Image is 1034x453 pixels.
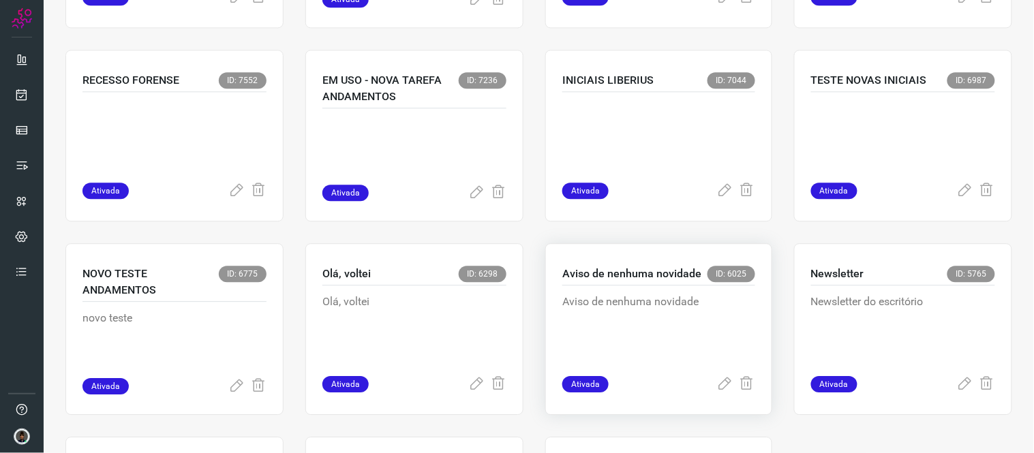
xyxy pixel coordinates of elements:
span: Ativada [811,376,857,392]
span: Ativada [811,183,857,199]
img: Logo [12,8,32,29]
p: Aviso de nenhuma novidade [562,266,701,282]
p: RECESSO FORENSE [82,72,179,89]
span: ID: 6298 [459,266,506,282]
span: ID: 6025 [708,266,755,282]
span: ID: 6987 [947,72,995,89]
span: Ativada [82,378,129,394]
p: Olá, voltei [322,266,371,282]
span: ID: 7044 [708,72,755,89]
p: Aviso de nenhuma novidade [562,294,755,362]
span: Ativada [322,185,369,201]
span: ID: 6775 [219,266,267,282]
p: Newsletter [811,266,864,282]
p: TESTE NOVAS INICIAIS [811,72,927,89]
p: NOVO TESTE ANDAMENTOS [82,266,219,298]
p: Olá, voltei [322,294,506,362]
p: EM USO - NOVA TAREFA ANDAMENTOS [322,72,459,105]
span: ID: 7552 [219,72,267,89]
span: Ativada [82,183,129,199]
span: Ativada [562,376,609,392]
span: Ativada [562,183,609,199]
p: Newsletter do escritório [811,294,995,362]
img: d44150f10045ac5288e451a80f22ca79.png [14,428,30,445]
span: ID: 7236 [459,72,506,89]
span: ID: 5765 [947,266,995,282]
p: INICIAIS LIBERIUS [562,72,654,89]
span: Ativada [322,376,369,392]
p: novo teste [82,310,267,378]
